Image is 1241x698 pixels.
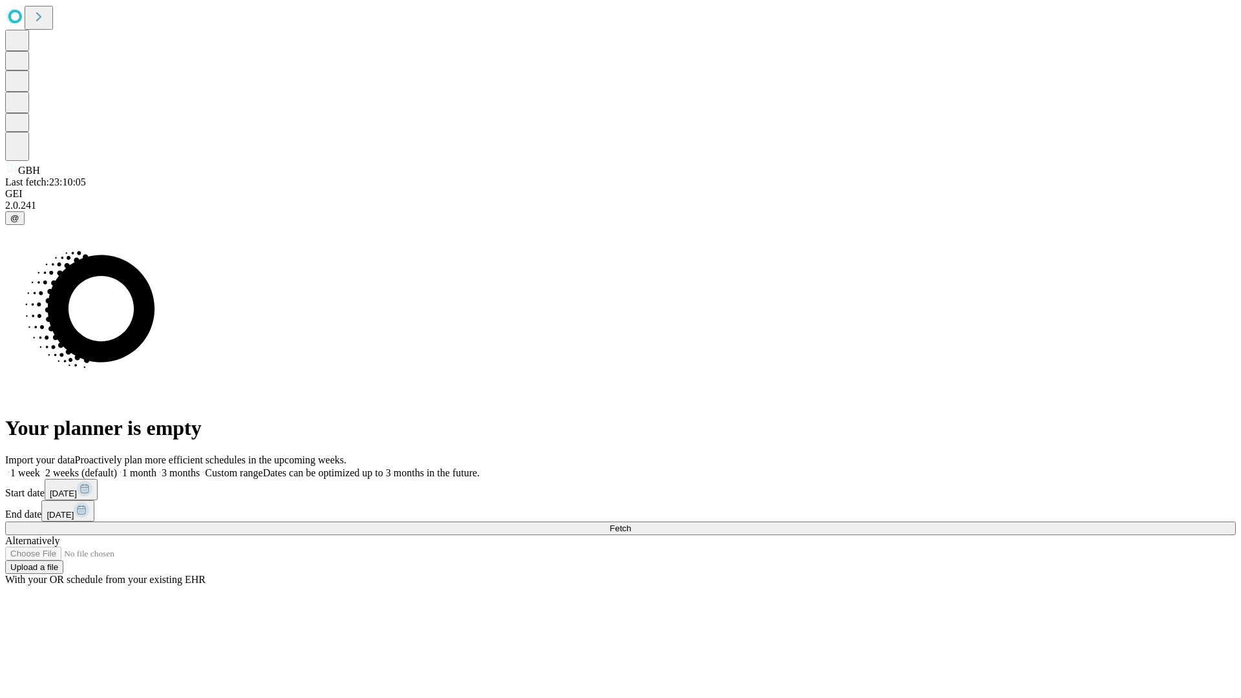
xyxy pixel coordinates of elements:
[162,467,200,478] span: 3 months
[10,213,19,223] span: @
[5,479,1236,500] div: Start date
[5,574,206,585] span: With your OR schedule from your existing EHR
[50,489,77,498] span: [DATE]
[5,535,59,546] span: Alternatively
[47,510,74,520] span: [DATE]
[122,467,156,478] span: 1 month
[5,454,75,465] span: Import your data
[263,467,480,478] span: Dates can be optimized up to 3 months in the future.
[5,188,1236,200] div: GEI
[610,523,631,533] span: Fetch
[5,500,1236,522] div: End date
[41,500,94,522] button: [DATE]
[75,454,346,465] span: Proactively plan more efficient schedules in the upcoming weeks.
[18,165,40,176] span: GBH
[5,211,25,225] button: @
[5,416,1236,440] h1: Your planner is empty
[5,176,86,187] span: Last fetch: 23:10:05
[205,467,262,478] span: Custom range
[10,467,40,478] span: 1 week
[5,560,63,574] button: Upload a file
[5,522,1236,535] button: Fetch
[45,467,117,478] span: 2 weeks (default)
[5,200,1236,211] div: 2.0.241
[45,479,98,500] button: [DATE]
